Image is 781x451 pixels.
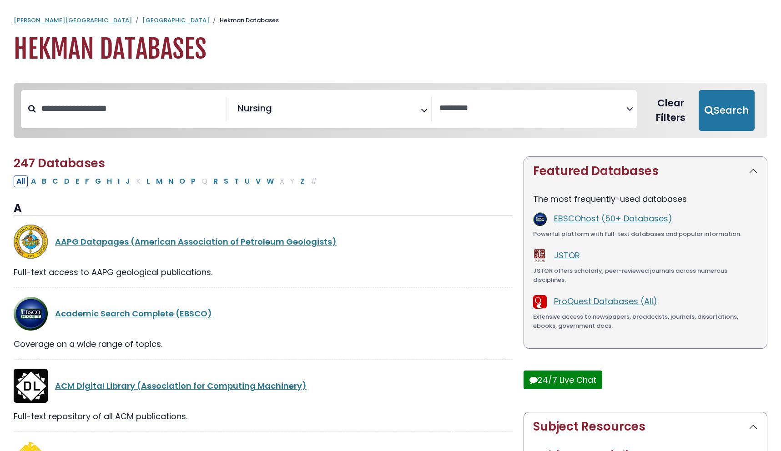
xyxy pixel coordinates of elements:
[123,175,133,187] button: Filter Results J
[234,101,272,115] li: Nursing
[211,175,221,187] button: Filter Results R
[55,380,307,391] a: ACM Digital Library (Association for Computing Machinery)
[14,175,321,186] div: Alpha-list to filter by first letter of database name
[221,175,231,187] button: Filter Results S
[232,175,242,187] button: Filter Results T
[166,175,176,187] button: Filter Results N
[297,175,307,187] button: Filter Results Z
[237,101,272,115] span: Nursing
[439,104,626,113] textarea: Search
[533,230,758,239] div: Powerful platform with full-text databases and popular information.
[104,175,115,187] button: Filter Results H
[144,175,153,187] button: Filter Results L
[14,338,513,350] div: Coverage on a wide range of topics.
[14,410,513,422] div: Full-text repository of all ACM publications.
[14,16,132,25] a: [PERSON_NAME][GEOGRAPHIC_DATA]
[554,296,657,307] a: ProQuest Databases (All)
[554,250,580,261] a: JSTOR
[699,90,755,131] button: Submit for Search Results
[274,106,280,116] textarea: Search
[242,175,252,187] button: Filter Results U
[92,175,104,187] button: Filter Results G
[14,175,28,187] button: All
[554,213,672,224] a: EBSCOhost (50+ Databases)
[61,175,72,187] button: Filter Results D
[14,266,513,278] div: Full-text access to AAPG geological publications.
[28,175,39,187] button: Filter Results A
[55,308,212,319] a: Academic Search Complete (EBSCO)
[524,412,767,441] button: Subject Resources
[253,175,263,187] button: Filter Results V
[14,155,105,171] span: 247 Databases
[188,175,198,187] button: Filter Results P
[39,175,49,187] button: Filter Results B
[209,16,279,25] li: Hekman Databases
[14,202,513,215] h3: A
[14,83,767,138] nav: Search filters
[533,193,758,205] p: The most frequently-used databases
[14,16,767,25] nav: breadcrumb
[14,34,767,65] h1: Hekman Databases
[524,157,767,185] button: Featured Databases
[533,266,758,284] div: JSTOR offers scholarly, peer-reviewed journals across numerous disciplines.
[115,175,122,187] button: Filter Results I
[142,16,209,25] a: [GEOGRAPHIC_DATA]
[55,236,337,247] a: AAPG Datapages (American Association of Petroleum Geologists)
[50,175,61,187] button: Filter Results C
[36,101,226,116] input: Search database by title or keyword
[73,175,82,187] button: Filter Results E
[176,175,188,187] button: Filter Results O
[533,312,758,330] div: Extensive access to newspapers, broadcasts, journals, dissertations, ebooks, government docs.
[82,175,92,187] button: Filter Results F
[153,175,165,187] button: Filter Results M
[264,175,277,187] button: Filter Results W
[642,90,699,131] button: Clear Filters
[524,371,602,389] button: 24/7 Live Chat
